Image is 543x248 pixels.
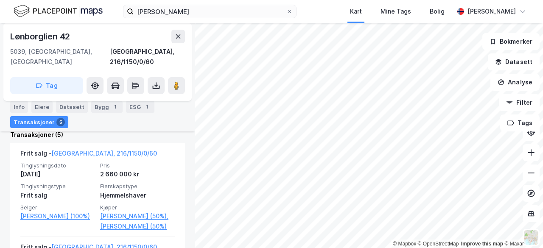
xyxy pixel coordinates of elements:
[501,207,543,248] div: Kontrollprogram for chat
[20,148,157,162] div: Fritt salg -
[110,47,185,67] div: [GEOGRAPHIC_DATA], 216/1150/0/60
[10,77,83,94] button: Tag
[20,162,95,169] span: Tinglysningsdato
[100,169,175,179] div: 2 660 000 kr
[418,241,459,247] a: OpenStreetMap
[10,130,185,140] div: Transaksjoner (5)
[490,74,540,91] button: Analyse
[134,5,286,18] input: Søk på adresse, matrikkel, gårdeiere, leietakere eller personer
[31,101,53,113] div: Eiere
[461,241,503,247] a: Improve this map
[20,204,95,211] span: Selger
[51,150,157,157] a: [GEOGRAPHIC_DATA], 216/1150/0/60
[467,6,516,17] div: [PERSON_NAME]
[91,101,123,113] div: Bygg
[10,101,28,113] div: Info
[430,6,445,17] div: Bolig
[499,94,540,111] button: Filter
[56,118,65,126] div: 5
[350,6,362,17] div: Kart
[10,47,110,67] div: 5039, [GEOGRAPHIC_DATA], [GEOGRAPHIC_DATA]
[393,241,416,247] a: Mapbox
[20,190,95,201] div: Fritt salg
[100,190,175,201] div: Hjemmelshaver
[100,204,175,211] span: Kjøper
[501,207,543,248] iframe: Chat Widget
[20,169,95,179] div: [DATE]
[10,30,72,43] div: Lønborglien 42
[20,183,95,190] span: Tinglysningstype
[100,211,175,221] a: [PERSON_NAME] (50%),
[143,103,151,111] div: 1
[20,211,95,221] a: [PERSON_NAME] (100%)
[56,101,88,113] div: Datasett
[111,103,119,111] div: 1
[100,162,175,169] span: Pris
[100,183,175,190] span: Eierskapstype
[100,221,175,231] a: [PERSON_NAME] (50%)
[10,116,68,128] div: Transaksjoner
[14,4,103,19] img: logo.f888ab2527a4732fd821a326f86c7f29.svg
[500,114,540,131] button: Tags
[482,33,540,50] button: Bokmerker
[488,53,540,70] button: Datasett
[381,6,411,17] div: Mine Tags
[126,101,154,113] div: ESG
